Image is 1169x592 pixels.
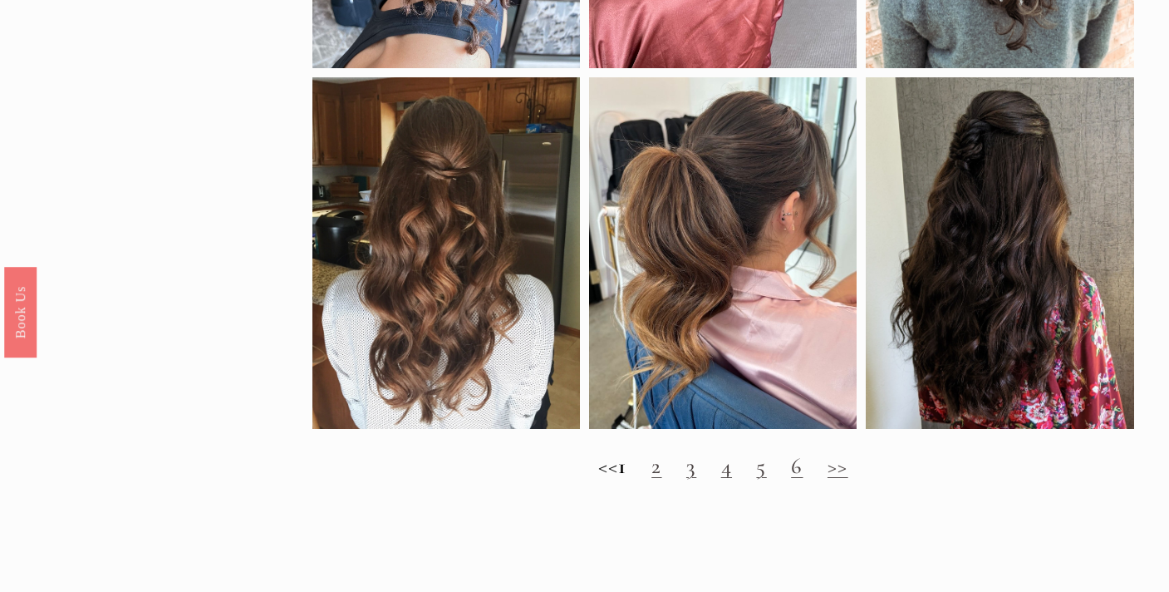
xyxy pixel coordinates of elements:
[756,452,766,480] a: 5
[618,452,626,480] strong: 1
[828,452,848,480] a: >>
[312,453,1134,480] h2: <<
[651,452,661,480] a: 2
[4,267,37,358] a: Book Us
[791,452,803,480] a: 6
[686,452,696,480] a: 3
[721,452,732,480] a: 4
